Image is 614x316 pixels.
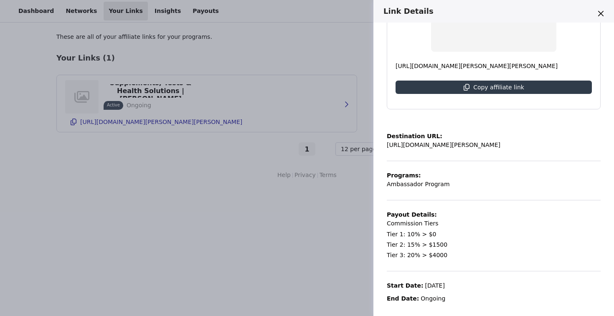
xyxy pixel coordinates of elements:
[387,210,447,219] p: Payout Details:
[387,230,436,239] p: Tier 1: 10% > $0
[387,141,500,149] p: [URL][DOMAIN_NAME][PERSON_NAME]
[387,180,450,189] p: Ambassador Program
[387,294,419,303] p: End Date:
[383,7,593,16] h3: Link Details
[594,7,607,20] button: Close
[396,62,592,71] p: [URL][DOMAIN_NAME][PERSON_NAME][PERSON_NAME]
[387,251,447,260] p: Tier 3: 20% > $4000
[396,81,592,94] button: Copy affiliate link
[387,132,500,141] p: Destination URL:
[425,281,445,290] p: [DATE]
[387,281,424,290] p: Start Date:
[421,294,445,303] p: Ongoing
[387,171,450,180] p: Programs:
[387,219,439,228] p: Commission Tiers
[387,240,447,249] p: Tier 2: 15% > $1500
[473,84,524,91] p: Copy affiliate link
